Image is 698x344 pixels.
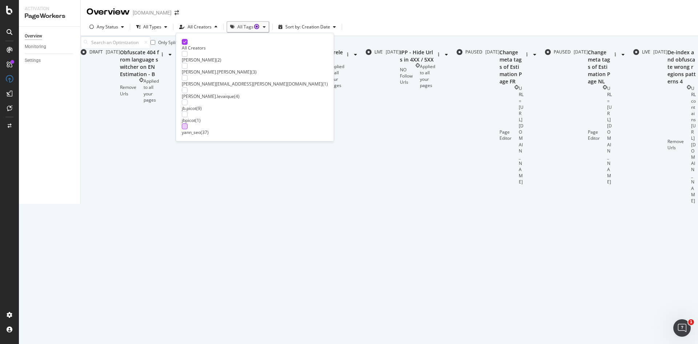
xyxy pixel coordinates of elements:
[196,105,202,111] div: ( 9 )
[25,57,41,64] div: Settings
[588,129,600,141] span: Page Editor
[143,25,161,29] div: All Types
[667,49,696,85] div: De-index and obfuscate wrong regions patterns 4
[201,129,209,135] div: ( 37 )
[667,138,684,151] div: neutral label
[176,21,220,33] button: All Creators
[87,6,130,18] div: Overview
[174,10,179,15] div: arrow-right-arrow-left
[253,23,260,30] div: Tooltip anchor
[285,25,330,29] div: Sort by: Creation Date
[400,49,435,63] div: IPP - Hide Urls in 4XX / 5XX
[276,21,339,33] button: Sort by: Creation Date
[97,25,118,29] div: Any Status
[182,117,195,123] div: jbpicot
[400,67,413,85] div: neutral label
[374,49,383,55] div: LIVE
[642,49,650,55] div: LIVE
[688,319,694,325] span: 1
[133,21,170,33] button: All Types
[25,57,75,64] a: Settings
[485,49,500,58] div: [DATE]
[588,49,612,85] div: Change meta tags of Estimation Page NL
[237,25,260,29] div: All Tags
[120,84,136,96] div: neutral label
[120,49,159,78] div: Obfuscate 404 from language switcher on EN Estimation - B
[500,129,512,141] div: neutral label
[25,6,75,12] div: Activation
[554,49,571,55] div: PAUSED
[465,49,482,55] div: PAUSED
[133,9,172,16] div: [DOMAIN_NAME]
[87,21,127,33] button: Any Status
[182,105,196,111] div: jb.picot
[574,49,588,58] div: [DATE]
[120,84,136,96] span: Remove Urls
[226,21,269,33] button: All TagsTooltip anchor
[188,25,212,29] div: All Creators
[158,39,189,46] div: Only Split Tests
[144,78,159,103] div: Applied to all your pages
[420,63,435,88] div: Applied to all your pages
[667,138,684,151] span: Remove Urls
[653,49,667,58] div: [DATE]
[25,43,46,51] div: Monitoring
[182,129,201,135] div: yann_seo
[673,319,691,337] iframe: Intercom live chat
[182,81,322,87] div: [PERSON_NAME][EMAIL_ADDRESS][PERSON_NAME][DOMAIN_NAME]
[519,85,523,185] div: URL = [URL][DOMAIN_NAME]
[500,129,512,141] span: Page Editor
[607,85,612,185] div: URL = [URL][DOMAIN_NAME]
[182,57,216,63] div: [PERSON_NAME]
[25,32,75,40] a: Overview
[25,43,75,51] a: Monitoring
[182,45,328,51] div: All Creators
[182,69,251,75] div: [PERSON_NAME].[PERSON_NAME]
[329,63,344,88] div: Applied to all your pages
[25,32,42,40] div: Overview
[386,49,400,58] div: [DATE]
[500,49,523,85] div: Change meta tags of Estimation Page FR
[106,49,120,58] div: [DATE]
[216,57,221,63] div: ( 2 )
[195,117,201,123] div: ( 1 )
[81,36,151,49] input: Search an Optimization
[322,81,328,87] div: ( 1 )
[25,12,75,20] div: PageWorkers
[691,85,696,204] div: URL contains [URL][DOMAIN_NAME]
[182,93,234,99] div: [PERSON_NAME].levaique
[89,49,103,55] div: DRAFT
[588,129,600,141] div: neutral label
[234,93,240,99] div: ( 4 )
[251,69,257,75] div: ( 3 )
[400,67,413,85] span: NO Follow Urls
